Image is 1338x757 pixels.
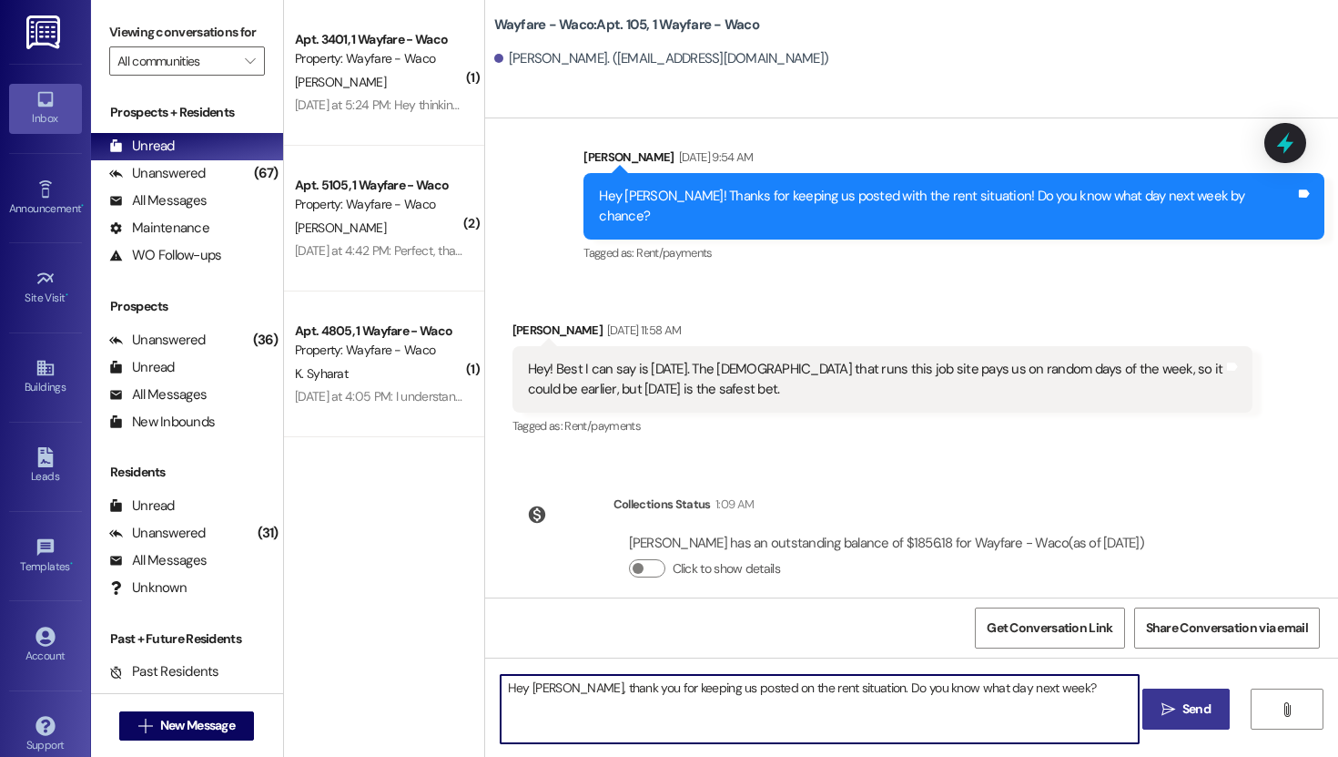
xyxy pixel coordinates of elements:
[9,621,82,670] a: Account
[583,240,1324,266] div: Tagged as:
[512,413,1253,439] div: Tagged as:
[295,242,539,259] div: [DATE] at 4:42 PM: Perfect, thank you so much
[245,54,255,68] i: 
[66,289,68,302] span: •
[295,365,348,382] span: K. Syharat
[253,519,283,547] div: (31)
[109,246,221,265] div: WO Follow-ups
[109,358,175,377] div: Unread
[109,137,175,156] div: Unread
[295,388,577,404] div: [DATE] at 4:05 PM: I understand, please give me a call
[9,353,82,402] a: Buildings
[295,220,386,236] span: [PERSON_NAME]
[629,534,1144,553] div: [PERSON_NAME] has an outstanding balance of $1856.18 for Wayfare - Waco (as of [DATE])
[975,608,1124,649] button: Get Conversation Link
[109,662,219,681] div: Past Residents
[295,176,463,195] div: Apt. 5105, 1 Wayfare - Waco
[501,675,1139,743] textarea: Hey [PERSON_NAME], thank you for keeping us posted on the rent situation. Do you know what day ne...
[512,321,1253,346] div: [PERSON_NAME]
[673,559,780,578] label: Click to show details
[109,191,207,210] div: All Messages
[295,195,463,214] div: Property: Wayfare - Waco
[711,495,754,514] div: 1:09 AM
[1280,702,1293,717] i: 
[1134,608,1320,649] button: Share Conversation via email
[564,418,641,434] span: Rent/payments
[109,331,206,350] div: Unanswered
[674,148,754,167] div: [DATE] 9:54 AM
[295,322,463,341] div: Apt. 4805, 1 Wayfare - Waco
[9,84,82,133] a: Inbox
[9,442,82,491] a: Leads
[494,15,759,35] b: Wayfare - Waco: Apt. 105, 1 Wayfare - Waco
[81,199,84,212] span: •
[494,49,829,68] div: [PERSON_NAME]. ([EMAIL_ADDRESS][DOMAIN_NAME])
[119,711,254,741] button: New Message
[613,495,711,514] div: Collections Status
[109,385,207,404] div: All Messages
[109,413,215,432] div: New Inbounds
[109,690,232,709] div: Future Residents
[603,321,681,340] div: [DATE] 11:58 AM
[70,558,73,570] span: •
[109,164,206,183] div: Unanswered
[91,629,283,649] div: Past + Future Residents
[26,15,64,49] img: ResiDesk Logo
[249,159,283,188] div: (67)
[1182,700,1211,719] span: Send
[138,719,152,733] i: 
[1161,702,1175,717] i: 
[9,532,82,581] a: Templates •
[295,30,463,49] div: Apt. 3401, 1 Wayfare - Waco
[599,187,1295,226] div: Hey [PERSON_NAME]! Thanks for keeping us posted with the rent situation! Do you know what day nex...
[636,245,713,261] span: Rent/payments
[987,619,1112,638] span: Get Conversation Link
[528,360,1224,399] div: Hey! Best I can say is [DATE]. The [DEMOGRAPHIC_DATA] that runs this job site pays us on random d...
[109,551,207,570] div: All Messages
[117,46,236,76] input: All communities
[295,97,774,113] div: [DATE] at 5:24 PM: Hey thinking about getting a dog soon. How much is it per month again?
[91,297,283,316] div: Prospects
[583,148,1324,173] div: [PERSON_NAME]
[109,578,187,598] div: Unknown
[109,219,209,238] div: Maintenance
[295,49,463,68] div: Property: Wayfare - Waco
[109,496,175,516] div: Unread
[9,263,82,312] a: Site Visit •
[109,18,265,46] label: Viewing conversations for
[91,103,283,122] div: Prospects + Residents
[91,463,283,482] div: Residents
[160,716,235,735] span: New Message
[295,74,386,90] span: [PERSON_NAME]
[248,326,283,354] div: (36)
[109,524,206,543] div: Unanswered
[1142,689,1231,730] button: Send
[295,341,463,360] div: Property: Wayfare - Waco
[1146,619,1308,638] span: Share Conversation via email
